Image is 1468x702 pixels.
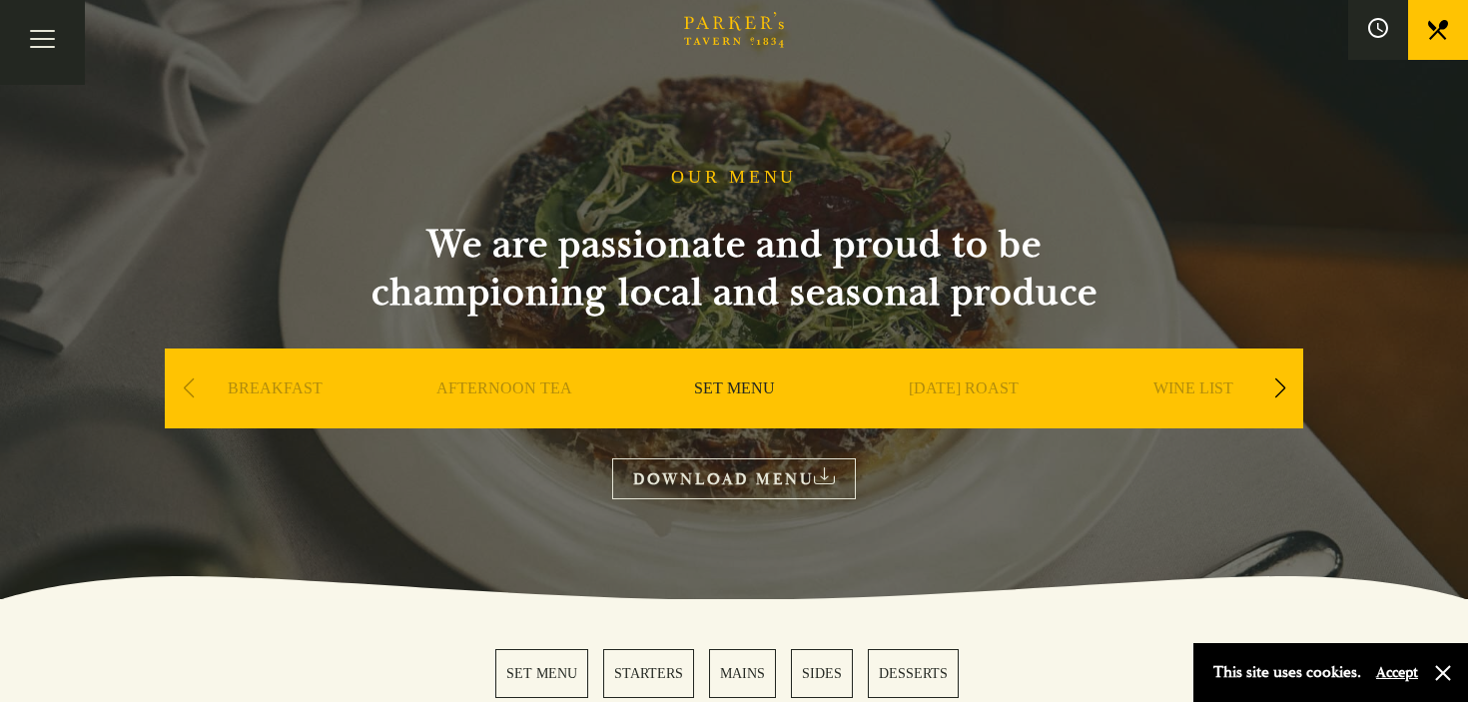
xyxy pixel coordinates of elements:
[436,378,572,458] a: AFTERNOON TEA
[228,378,323,458] a: BREAKFAST
[175,366,202,410] div: Previous slide
[495,649,588,698] a: 1 / 5
[335,221,1133,317] h2: We are passionate and proud to be championing local and seasonal produce
[624,349,844,488] div: 3 / 9
[854,349,1074,488] div: 4 / 9
[791,649,853,698] a: 4 / 5
[603,649,694,698] a: 2 / 5
[1433,663,1453,683] button: Close and accept
[671,167,797,189] h1: OUR MENU
[165,349,384,488] div: 1 / 9
[1376,663,1418,682] button: Accept
[709,649,776,698] a: 3 / 5
[1266,366,1293,410] div: Next slide
[1213,658,1361,687] p: This site uses cookies.
[909,378,1019,458] a: [DATE] ROAST
[694,378,775,458] a: SET MENU
[612,458,856,499] a: DOWNLOAD MENU
[868,649,959,698] a: 5 / 5
[1153,378,1233,458] a: WINE LIST
[1084,349,1303,488] div: 5 / 9
[394,349,614,488] div: 2 / 9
